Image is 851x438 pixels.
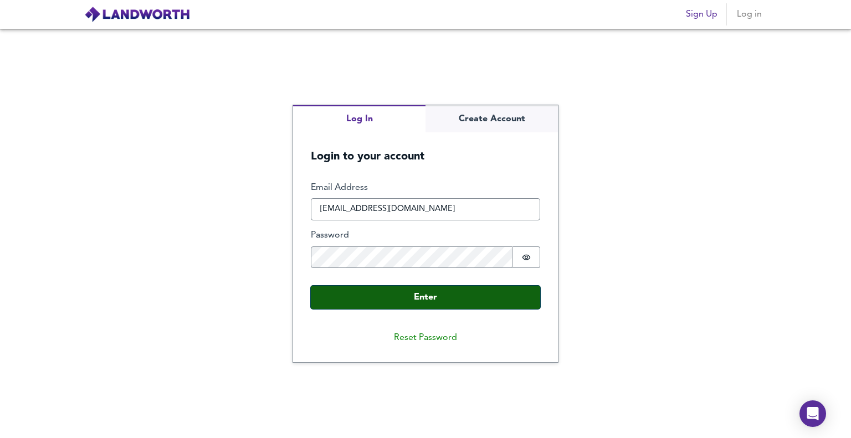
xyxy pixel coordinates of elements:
[311,229,540,242] label: Password
[799,400,826,427] div: Open Intercom Messenger
[425,105,558,132] button: Create Account
[311,182,540,194] label: Email Address
[311,286,540,309] button: Enter
[311,198,540,220] input: e.g. joe@bloggs.com
[84,6,190,23] img: logo
[385,327,466,349] button: Reset Password
[686,7,717,22] span: Sign Up
[681,3,722,25] button: Sign Up
[293,132,558,164] h5: Login to your account
[512,246,540,269] button: Show password
[736,7,762,22] span: Log in
[293,105,425,132] button: Log In
[731,3,767,25] button: Log in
